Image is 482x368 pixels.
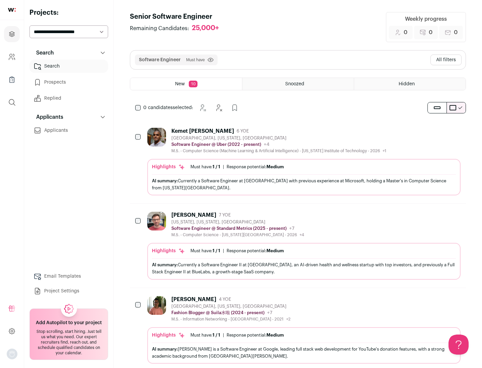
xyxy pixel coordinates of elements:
span: +1 [383,149,386,153]
span: +7 [289,226,295,231]
span: 1 / 1 [213,333,220,337]
button: Snooze [196,101,209,114]
img: 92c6d1596c26b24a11d48d3f64f639effaf6bd365bf059bea4cfc008ddd4fb99.jpg [147,212,166,231]
img: ebffc8b94a612106133ad1a79c5dcc917f1f343d62299c503ebb759c428adb03.jpg [147,296,166,315]
span: Must have [186,57,205,63]
img: 927442a7649886f10e33b6150e11c56b26abb7af887a5a1dd4d66526963a6550.jpg [147,128,166,147]
div: Must have: [190,164,220,170]
span: 0 [404,28,407,36]
div: [PERSON_NAME] is a Software Engineer at Google, leading full stack web development for YouTube's ... [152,346,456,360]
span: Hidden [399,82,415,86]
a: Kemet [PERSON_NAME] 6 YOE [GEOGRAPHIC_DATA], [US_STATE], [GEOGRAPHIC_DATA] Software Engineer @ Ub... [147,128,461,195]
a: Company and ATS Settings [4,49,20,65]
span: 1 / 1 [213,165,220,169]
div: [PERSON_NAME] [171,296,216,303]
a: [PERSON_NAME] 4 YOE [GEOGRAPHIC_DATA], [US_STATE], [GEOGRAPHIC_DATA] Fashion Blogger @ Suila水啦 (2... [147,296,461,364]
span: Medium [266,333,284,337]
img: wellfound-shorthand-0d5821cbd27db2630d0214b213865d53afaa358527fdda9d0ea32b1df1b89c2c.svg [8,8,16,12]
a: Hidden [354,78,466,90]
h2: Projects: [29,8,108,17]
button: Search [29,46,108,60]
span: AI summary: [152,347,178,351]
span: +7 [267,310,272,315]
a: Prospects [29,76,108,89]
span: 0 [454,28,458,36]
ul: | [190,333,284,338]
span: 7 YOE [219,212,231,218]
span: New [175,82,185,86]
iframe: Help Scout Beacon - Open [449,335,469,355]
button: Applicants [29,110,108,124]
p: Software Engineer @ Uber (2022 - present) [171,142,261,147]
div: Kemet [PERSON_NAME] [171,128,234,134]
h1: Senior Software Engineer [130,12,226,21]
a: Project Settings [29,284,108,298]
span: +2 [286,317,291,321]
div: M.S. - Computer Science (Machine Learning & Artificial Intelligence) - [US_STATE] Institute of Te... [171,148,386,154]
a: Snoozed [242,78,354,90]
button: Software Engineer [139,57,181,63]
div: Stop scrolling, start hiring. Just tell us what you need. Our expert recruiters find, reach out, ... [34,329,104,356]
p: Software Engineer @ Standard Metrics (2025 - present) [171,226,287,231]
span: +4 [300,233,304,237]
div: M.S. - Information Networking - [GEOGRAPHIC_DATA] - 2021 [171,316,291,322]
a: Company Lists [4,72,20,88]
div: [US_STATE], [US_STATE], [GEOGRAPHIC_DATA] [171,219,304,225]
span: 4 YOE [219,297,231,302]
a: Search [29,60,108,73]
button: Open dropdown [7,349,17,359]
div: M.S. - Computer Science - [US_STATE][GEOGRAPHIC_DATA] - 2026 [171,232,304,238]
span: selected: [143,104,193,111]
span: Snoozed [285,82,304,86]
p: Search [32,49,54,57]
div: Highlights [152,248,185,254]
div: [GEOGRAPHIC_DATA], [US_STATE], [GEOGRAPHIC_DATA] [171,135,386,141]
span: 10 [189,81,197,87]
p: Fashion Blogger @ Suila水啦 (2024 - present) [171,310,264,315]
a: Add Autopilot to your project Stop scrolling, start hiring. Just tell us what you need. Our exper... [29,308,108,360]
div: Highlights [152,332,185,339]
span: Medium [266,249,284,253]
h2: Add Autopilot to your project [36,319,102,326]
ul: | [190,164,284,170]
span: 1 / 1 [213,249,220,253]
div: Currently a Software Engineer at [GEOGRAPHIC_DATA] with previous experience at Microsoft, holding... [152,177,456,191]
span: 6 YOE [237,128,249,134]
div: Highlights [152,164,185,170]
a: Applicants [29,124,108,137]
p: Applicants [32,113,63,121]
ul: | [190,248,284,254]
span: AI summary: [152,263,178,267]
div: Weekly progress [405,15,447,23]
button: Add to Prospects [228,101,241,114]
a: Replied [29,92,108,105]
span: Medium [266,165,284,169]
span: Remaining Candidates: [130,24,189,32]
button: Hide [212,101,225,114]
a: [PERSON_NAME] 7 YOE [US_STATE], [US_STATE], [GEOGRAPHIC_DATA] Software Engineer @ Standard Metric... [147,212,461,279]
div: 25,000+ [192,24,219,32]
div: [PERSON_NAME] [171,212,216,218]
img: nopic.png [7,349,17,359]
div: Currently a Software Engineer II at [GEOGRAPHIC_DATA], an AI-driven health and wellness startup w... [152,261,456,275]
div: Response potential: [227,333,284,338]
span: +4 [264,142,269,147]
div: Response potential: [227,248,284,254]
a: Email Templates [29,270,108,283]
div: [GEOGRAPHIC_DATA], [US_STATE], [GEOGRAPHIC_DATA] [171,304,291,309]
button: All filters [430,55,462,65]
div: Response potential: [227,164,284,170]
span: 0 candidates [143,105,173,110]
a: Projects [4,26,20,42]
div: Must have: [190,248,220,254]
span: 0 [429,28,432,36]
span: AI summary: [152,179,178,183]
div: Must have: [190,333,220,338]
